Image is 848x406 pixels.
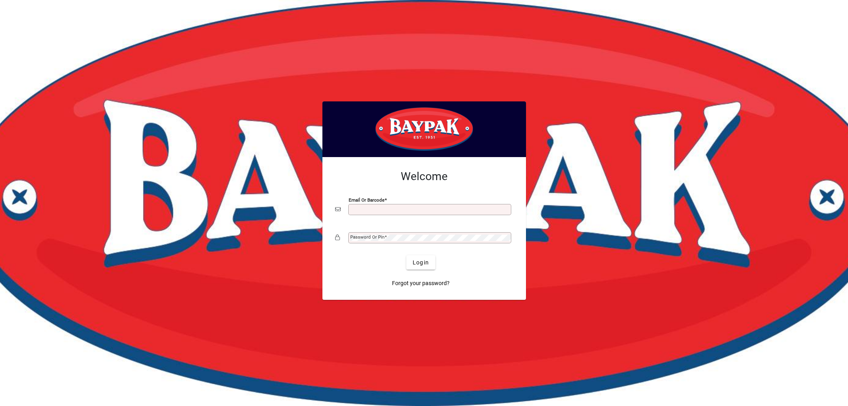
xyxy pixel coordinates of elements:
[335,170,513,183] h2: Welcome
[349,197,384,203] mat-label: Email or Barcode
[413,258,429,267] span: Login
[389,276,453,290] a: Forgot your password?
[406,255,435,270] button: Login
[350,234,384,240] mat-label: Password or Pin
[392,279,450,288] span: Forgot your password?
